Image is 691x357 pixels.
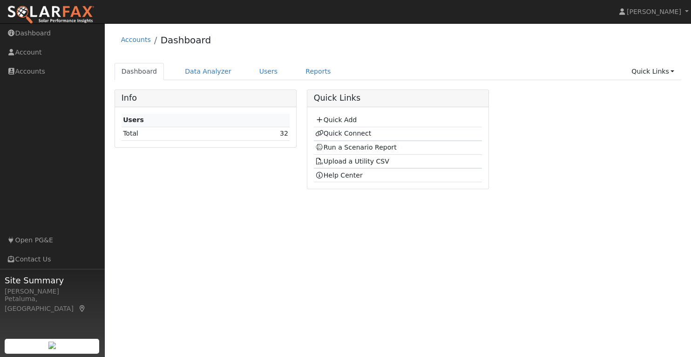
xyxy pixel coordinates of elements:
a: Dashboard [115,63,164,80]
a: Dashboard [161,34,211,46]
a: Users [252,63,285,80]
a: Data Analyzer [178,63,238,80]
a: Quick Links [624,63,681,80]
img: SolarFax [7,5,95,25]
span: Site Summary [5,274,100,287]
img: retrieve [48,342,56,349]
div: Petaluma, [GEOGRAPHIC_DATA] [5,294,100,314]
a: Map [78,305,87,312]
div: [PERSON_NAME] [5,287,100,296]
span: [PERSON_NAME] [627,8,681,15]
a: Accounts [121,36,151,43]
a: Reports [298,63,338,80]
